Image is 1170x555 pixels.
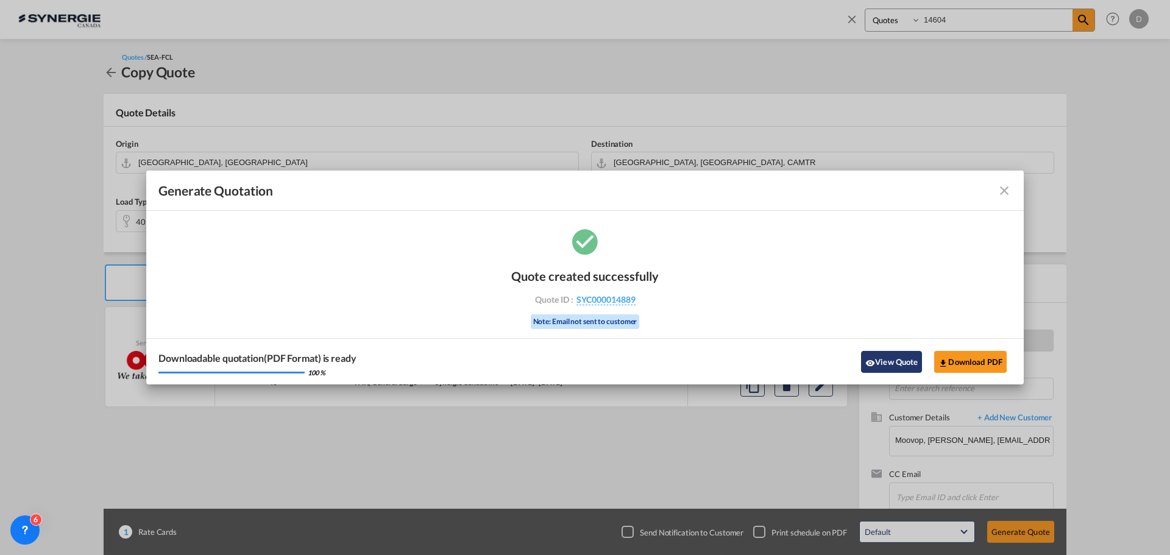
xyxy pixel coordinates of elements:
div: Quote created successfully [511,269,659,283]
div: Note: Email not sent to customer [531,314,640,330]
span: Generate Quotation [158,183,273,199]
md-icon: icon-eye [865,358,875,368]
md-icon: icon-checkbox-marked-circle [570,226,600,256]
md-icon: icon-close fg-AAA8AD cursor m-0 [997,183,1012,198]
div: 100 % [308,368,325,377]
md-icon: icon-download [938,358,948,368]
div: Downloadable quotation(PDF Format) is ready [158,352,356,365]
button: Download PDF [934,351,1007,373]
button: icon-eyeView Quote [861,351,922,373]
span: SYC000014889 [576,294,636,305]
md-dialog: Generate Quotation Quote ... [146,171,1024,385]
div: Quote ID : [514,294,656,305]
